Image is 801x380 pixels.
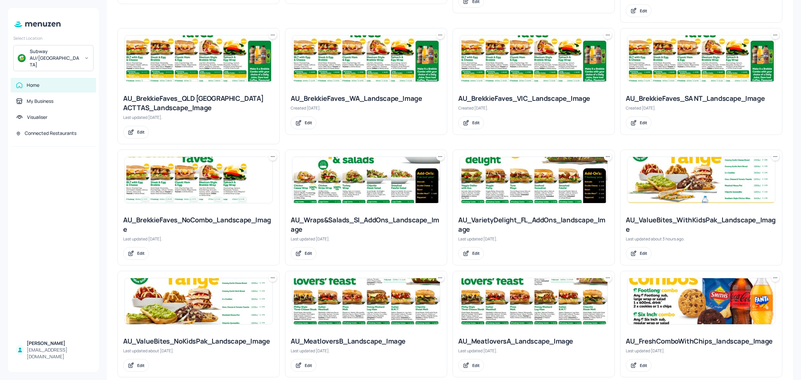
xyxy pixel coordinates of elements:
[626,348,777,354] div: Last updated [DATE].
[123,94,274,113] div: AU_BrekkieFaves_QLD [GEOGRAPHIC_DATA] ACT TAS_Landscape_Image
[292,157,440,203] img: 2025-08-15-1755223078804ob7lhrlwcvm.jpeg
[626,337,777,346] div: AU_FreshComboWithChips_landscape_Image
[640,120,647,126] div: Edit
[458,236,609,242] div: Last updated [DATE].
[25,130,76,137] div: Connected Restaurants
[13,35,93,41] div: Select Location
[292,278,440,324] img: 2025-07-23-175324237409516zqxu63qyy.jpeg
[472,363,480,368] div: Edit
[27,82,39,88] div: Home
[460,157,607,203] img: 2025-08-11-1754887968165ca1pba2wcps.jpeg
[137,363,145,368] div: Edit
[125,35,272,81] img: 2025-08-13-1755052488882tu52zlxrh0d.jpeg
[137,129,145,135] div: Edit
[458,94,609,103] div: AU_BrekkieFaves_VIC_Landscape_Image
[626,94,777,103] div: AU_BrekkieFaves_SA NT_Landscape_Image
[460,278,607,324] img: 2025-08-14-1755131139218ru650ej5khk.jpeg
[27,347,91,360] div: [EMAIL_ADDRESS][DOMAIN_NAME]
[627,278,775,324] img: 2025-08-13-1755048604832wzorc0nimhm.jpeg
[292,35,440,81] img: 2025-08-13-17550515790531wlu5d8p5b8.jpeg
[640,250,647,256] div: Edit
[291,94,442,103] div: AU_BrekkieFaves_WA_Landscape_Image
[291,215,442,234] div: AU_Wraps&Salads_SI_AddOns_Landscape_Image
[472,250,480,256] div: Edit
[305,120,312,126] div: Edit
[123,215,274,234] div: AU_BrekkieFaves_NoCombo_Landscape_Image
[458,348,609,354] div: Last updated [DATE].
[626,236,777,242] div: Last updated about 3 hours ago.
[305,250,312,256] div: Edit
[640,8,647,14] div: Edit
[123,337,274,346] div: AU_ValueBites_NoKidsPak_Landscape_Image
[458,337,609,346] div: AU_MeatloversA_Landscape_Image
[291,348,442,354] div: Last updated [DATE].
[125,157,272,203] img: 2025-08-15-17552292449181q1jp8lk993.jpeg
[123,115,274,120] div: Last updated [DATE].
[291,337,442,346] div: AU_MeatloversB_Landscape_Image
[30,48,80,68] div: Subway AU/[GEOGRAPHIC_DATA]
[627,35,775,81] img: 2025-08-13-17550515790531wlu5d8p5b8.jpeg
[291,105,442,111] div: Created [DATE].
[27,114,47,121] div: Visualiser
[27,98,53,105] div: My Business
[123,348,274,354] div: Last updated about [DATE].
[460,35,607,81] img: 2025-08-13-17550515790531wlu5d8p5b8.jpeg
[27,340,91,347] div: [PERSON_NAME]
[305,363,312,368] div: Edit
[472,120,480,126] div: Edit
[458,215,609,234] div: AU_VarietyDelight_FL_AddOns_landscape_Image
[626,215,777,234] div: AU_ValueBites_WithKidsPak_Landscape_Image
[640,363,647,368] div: Edit
[627,157,775,203] img: 2025-08-17-175547392529842knm3t8z9r.jpeg
[123,236,274,242] div: Last updated [DATE].
[626,105,777,111] div: Created [DATE].
[137,250,145,256] div: Edit
[18,54,26,62] img: avatar
[291,236,442,242] div: Last updated [DATE].
[458,105,609,111] div: Created [DATE].
[125,278,272,324] img: 2025-07-18-1752804023273ml7j25a84p.jpeg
